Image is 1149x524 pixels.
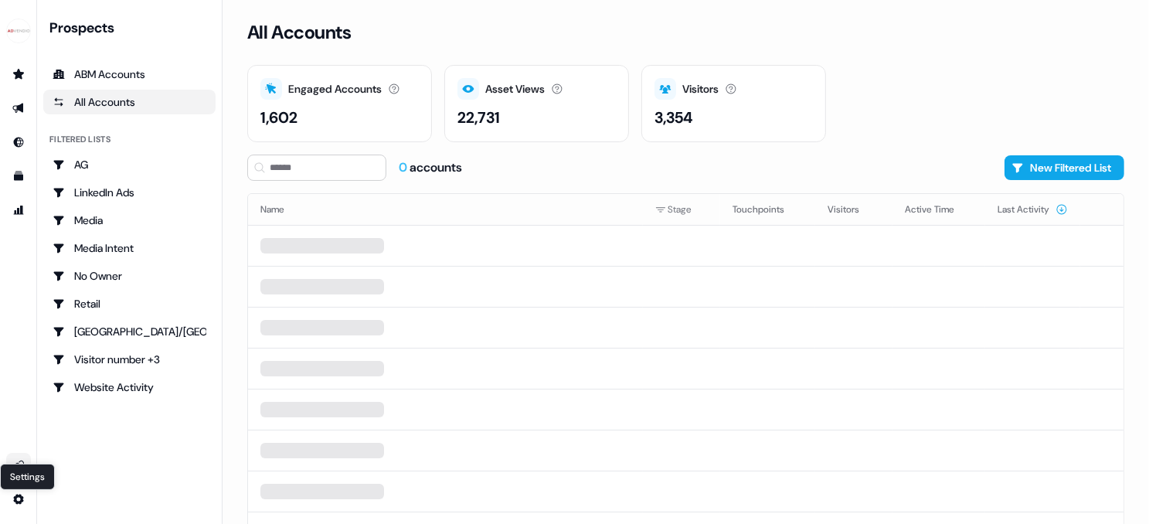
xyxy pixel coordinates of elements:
[485,81,545,97] div: Asset Views
[43,347,216,372] a: Go to Visitor number +3
[53,352,206,367] div: Visitor number +3
[247,21,351,44] h3: All Accounts
[6,198,31,223] a: Go to attribution
[998,196,1068,223] button: Last Activity
[682,81,719,97] div: Visitors
[43,152,216,177] a: Go to AG
[457,106,500,129] div: 22,731
[49,19,216,37] div: Prospects
[53,94,206,110] div: All Accounts
[6,453,31,478] a: Go to integrations
[288,81,382,97] div: Engaged Accounts
[399,159,410,175] span: 0
[43,319,216,344] a: Go to USA/Canada
[53,296,206,311] div: Retail
[828,196,878,223] button: Visitors
[905,196,973,223] button: Active Time
[43,90,216,114] a: All accounts
[6,62,31,87] a: Go to prospects
[43,180,216,205] a: Go to LinkedIn Ads
[43,62,216,87] a: ABM Accounts
[399,159,462,176] div: accounts
[655,202,708,217] div: Stage
[6,130,31,155] a: Go to Inbound
[53,268,206,284] div: No Owner
[6,164,31,189] a: Go to templates
[49,133,110,146] div: Filtered lists
[53,324,206,339] div: [GEOGRAPHIC_DATA]/[GEOGRAPHIC_DATA]
[53,157,206,172] div: AG
[53,66,206,82] div: ABM Accounts
[733,196,803,223] button: Touchpoints
[53,185,206,200] div: LinkedIn Ads
[53,213,206,228] div: Media
[43,375,216,400] a: Go to Website Activity
[260,106,297,129] div: 1,602
[43,264,216,288] a: Go to No Owner
[43,291,216,316] a: Go to Retail
[654,106,693,129] div: 3,354
[43,236,216,260] a: Go to Media Intent
[6,96,31,121] a: Go to outbound experience
[53,379,206,395] div: Website Activity
[43,208,216,233] a: Go to Media
[1005,155,1124,180] button: New Filtered List
[248,194,643,225] th: Name
[53,240,206,256] div: Media Intent
[6,487,31,512] a: Go to integrations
